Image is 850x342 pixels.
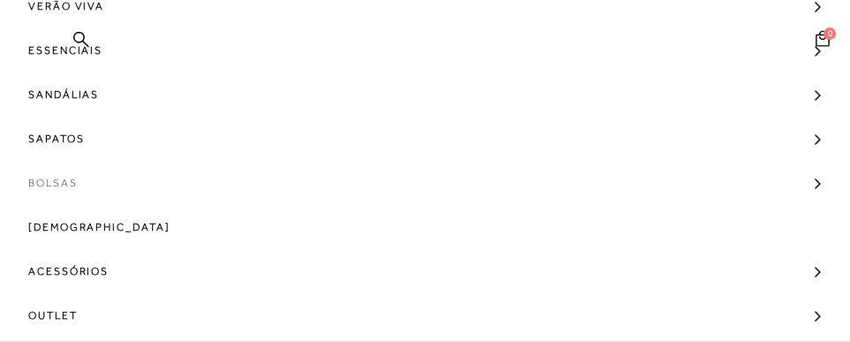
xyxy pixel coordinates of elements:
[28,117,84,161] span: Sapatos
[28,205,171,249] span: [DEMOGRAPHIC_DATA]
[810,29,835,53] button: 0
[28,161,78,205] span: Bolsas
[28,72,99,117] span: Sandálias
[28,249,109,293] span: Acessórios
[28,28,102,72] span: Essenciais
[28,293,78,338] span: Outlet
[823,27,836,40] span: 0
